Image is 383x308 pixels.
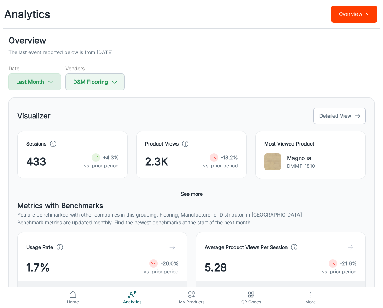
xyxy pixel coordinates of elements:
button: D&M Flooring [65,73,125,90]
a: Analytics [103,287,162,308]
button: More [281,287,340,308]
h5: Visualizer [17,111,51,121]
h4: Sessions [26,140,46,148]
span: 5.28 [205,260,227,276]
span: My Products [166,299,217,305]
span: Analytics [107,299,158,305]
h4: Average Product Views Per Session [205,243,288,251]
span: 1.7% [26,260,50,276]
h4: Usage Rate [26,243,53,251]
a: My Products [162,287,221,308]
span: Home [47,299,98,305]
p: Magnolia [287,154,315,162]
h5: Date [8,65,61,72]
strong: -21.6% [340,260,357,266]
p: Benchmark metrics are updated monthly. Find the newest benchmarks at the start of the next month. [17,219,366,226]
p: vs. prior period [322,268,357,276]
button: See more [178,188,205,200]
p: vs. prior period [144,268,179,276]
h4: Most Viewed Product [264,140,357,148]
a: Home [43,287,103,308]
span: 433 [26,154,46,170]
button: Last Month [8,73,61,90]
strong: -20.0% [161,260,179,266]
button: Detailed View [313,108,366,124]
h2: Overview [8,34,375,47]
button: Overview [331,6,377,23]
h1: Analytics [4,6,50,22]
span: 2.3K [145,154,168,170]
p: The last event reported below is from [DATE] [8,48,113,56]
strong: +4.3% [103,154,119,160]
img: Magnolia [264,153,281,170]
p: vs. prior period [84,162,119,170]
h5: Metrics with Benchmarks [17,200,366,211]
p: DMMF-1810 [287,162,315,170]
p: vs. prior period [203,162,238,170]
span: More [285,299,336,304]
h5: Vendors [65,65,125,72]
strong: -18.2% [221,154,238,160]
a: QR Codes [221,287,281,308]
p: You are benchmarked with other companies in this grouping: Flooring, Manufacturer or Distributor,... [17,211,366,219]
h4: Product Views [145,140,179,148]
span: QR Codes [226,299,277,305]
